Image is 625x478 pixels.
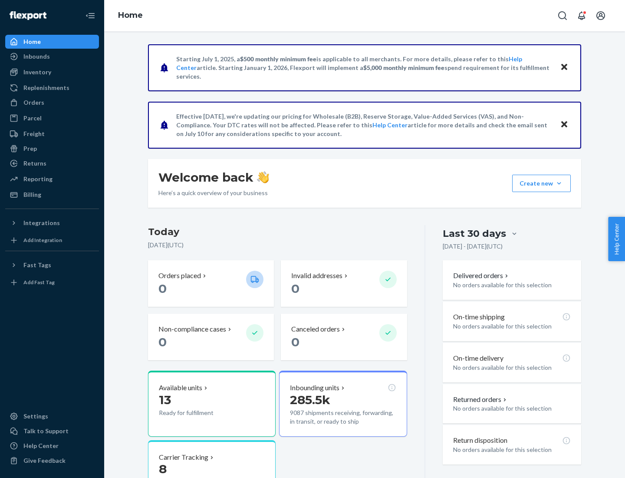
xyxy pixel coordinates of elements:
[23,236,62,244] div: Add Integration
[559,119,570,131] button: Close
[559,61,570,74] button: Close
[159,452,208,462] p: Carrier Tracking
[290,408,396,426] p: 9087 shipments receiving, forwarding, in transit, or ready to ship
[148,371,276,437] button: Available units13Ready for fulfillment
[453,322,571,331] p: No orders available for this selection
[148,260,274,307] button: Orders placed 0
[291,324,340,334] p: Canceled orders
[573,7,590,24] button: Open notifications
[443,227,506,240] div: Last 30 days
[5,439,99,453] a: Help Center
[5,156,99,170] a: Returns
[443,242,503,251] p: [DATE] - [DATE] ( UTC )
[176,112,552,138] p: Effective [DATE], we're updating our pricing for Wholesale (B2B), Reserve Storage, Value-Added Se...
[554,7,571,24] button: Open Search Box
[158,169,269,185] h1: Welcome back
[158,271,201,281] p: Orders placed
[453,435,507,445] p: Return disposition
[23,37,41,46] div: Home
[5,127,99,141] a: Freight
[23,190,41,199] div: Billing
[23,219,60,227] div: Integrations
[82,7,99,24] button: Close Navigation
[257,171,269,183] img: hand-wave emoji
[592,7,609,24] button: Open account menu
[148,314,274,360] button: Non-compliance cases 0
[281,260,407,307] button: Invalid addresses 0
[453,271,510,281] button: Delivered orders
[158,189,269,197] p: Here’s a quick overview of your business
[5,216,99,230] button: Integrations
[148,225,407,239] h3: Today
[5,81,99,95] a: Replenishments
[159,392,171,407] span: 13
[291,335,299,349] span: 0
[512,175,571,192] button: Create new
[159,408,239,417] p: Ready for fulfillment
[281,314,407,360] button: Canceled orders 0
[23,441,59,450] div: Help Center
[5,409,99,423] a: Settings
[10,11,46,20] img: Flexport logo
[23,114,42,123] div: Parcel
[23,412,48,421] div: Settings
[291,271,342,281] p: Invalid addresses
[23,159,46,168] div: Returns
[158,281,167,296] span: 0
[158,335,167,349] span: 0
[23,175,53,183] div: Reporting
[23,83,69,92] div: Replenishments
[453,312,505,322] p: On-time shipping
[453,363,571,372] p: No orders available for this selection
[608,217,625,261] button: Help Center
[453,353,503,363] p: On-time delivery
[148,241,407,249] p: [DATE] ( UTC )
[5,258,99,272] button: Fast Tags
[176,55,552,81] p: Starting July 1, 2025, a is applicable to all merchants. For more details, please refer to this a...
[23,279,55,286] div: Add Fast Tag
[5,50,99,63] a: Inbounds
[453,404,571,413] p: No orders available for this selection
[290,392,330,407] span: 285.5k
[5,35,99,49] a: Home
[240,55,316,63] span: $500 monthly minimum fee
[111,3,150,28] ol: breadcrumbs
[159,383,202,393] p: Available units
[23,68,51,76] div: Inventory
[5,172,99,186] a: Reporting
[23,261,51,269] div: Fast Tags
[5,96,99,110] a: Orders
[453,395,508,405] button: Returned orders
[290,383,339,393] p: Inbounding units
[23,456,66,465] div: Give Feedback
[158,324,226,334] p: Non-compliance cases
[159,461,167,476] span: 8
[23,52,50,61] div: Inbounds
[5,111,99,125] a: Parcel
[372,121,408,129] a: Help Center
[363,64,444,71] span: $5,000 monthly minimum fee
[5,454,99,468] button: Give Feedback
[23,144,37,153] div: Prep
[23,427,69,435] div: Talk to Support
[291,281,299,296] span: 0
[23,98,44,107] div: Orders
[23,129,45,138] div: Freight
[118,10,143,20] a: Home
[453,445,571,454] p: No orders available for this selection
[5,276,99,289] a: Add Fast Tag
[5,142,99,156] a: Prep
[5,188,99,202] a: Billing
[5,233,99,247] a: Add Integration
[453,281,571,289] p: No orders available for this selection
[5,424,99,438] a: Talk to Support
[5,65,99,79] a: Inventory
[279,371,407,437] button: Inbounding units285.5k9087 shipments receiving, forwarding, in transit, or ready to ship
